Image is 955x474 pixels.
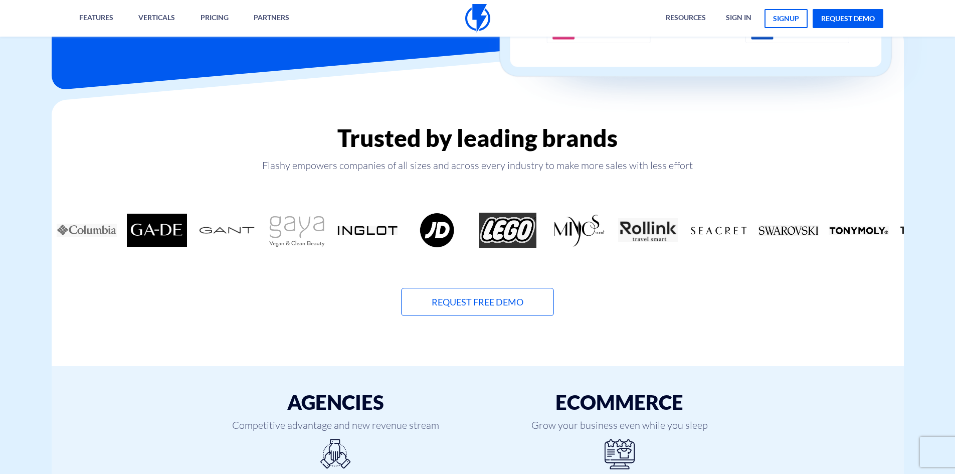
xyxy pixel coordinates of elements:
[201,391,470,413] h3: Agencies
[52,159,904,173] p: Flashy empowers companies of all sizes and across every industry to make more sales with less effort
[613,213,683,248] div: 11 / 18
[52,125,904,151] h2: Trusted by leading brands
[753,213,824,248] div: 13 / 18
[201,418,470,433] span: Competitive advantage and new revenue stream
[262,213,332,248] div: 6 / 18
[485,418,754,433] span: Grow your business even while you sleep
[765,9,808,28] a: signup
[813,9,883,28] a: request demo
[192,213,262,248] div: 5 / 18
[485,391,754,413] h3: eCommerce
[824,213,894,248] div: 14 / 18
[543,213,613,248] div: 10 / 18
[473,213,543,248] div: 9 / 18
[52,213,122,248] div: 3 / 18
[403,213,473,248] div: 8 / 18
[122,213,192,248] div: 4 / 18
[683,213,753,248] div: 12 / 18
[401,288,554,316] a: Request Free Demo
[332,213,403,248] div: 7 / 18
